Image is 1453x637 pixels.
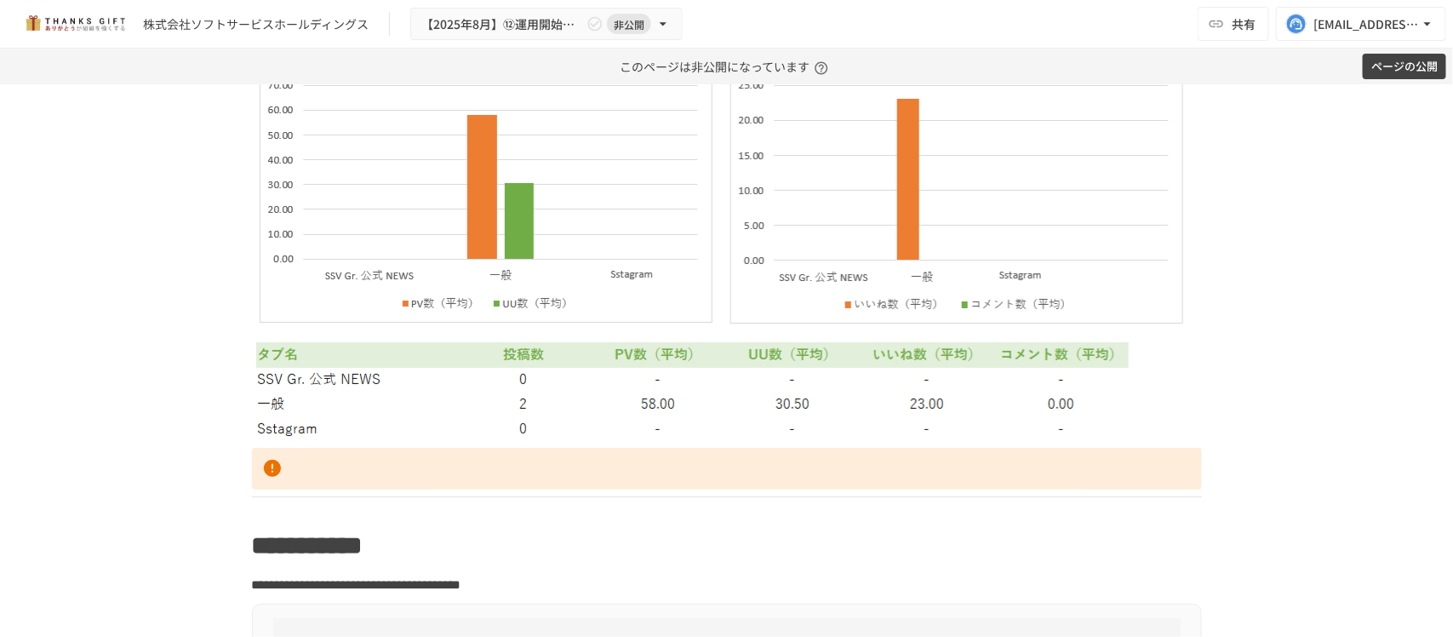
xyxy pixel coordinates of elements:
span: 共有 [1232,14,1256,33]
div: [EMAIL_ADDRESS][DOMAIN_NAME] [1313,14,1419,35]
span: 非公開 [607,15,651,33]
p: このページは非公開になっています [620,49,833,84]
span: 【2025年8月】⑫運用開始後振り返りMTG [421,14,583,35]
button: 【2025年8月】⑫運用開始後振り返りMTG非公開 [410,8,683,41]
div: 株式会社ソフトサービスホールディングス [143,15,369,33]
button: ページの公開 [1363,54,1446,80]
button: [EMAIL_ADDRESS][DOMAIN_NAME] [1276,7,1446,41]
img: mMP1OxWUAhQbsRWCurg7vIHe5HqDpP7qZo7fRoNLXQh [20,10,129,37]
button: 共有 [1198,7,1269,41]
